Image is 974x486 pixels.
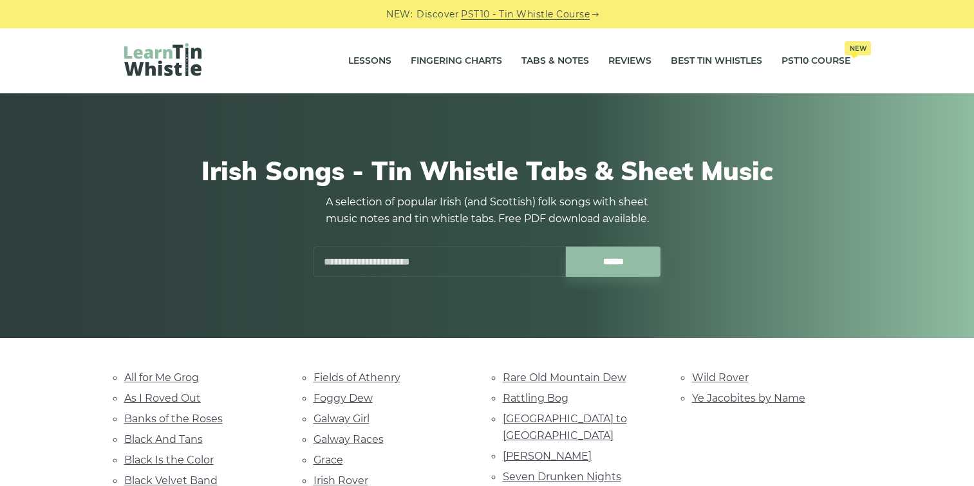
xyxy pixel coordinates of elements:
[503,413,627,442] a: [GEOGRAPHIC_DATA] to [GEOGRAPHIC_DATA]
[521,45,589,77] a: Tabs & Notes
[503,392,568,404] a: Rattling Bog
[314,433,384,445] a: Galway Races
[124,392,201,404] a: As I Roved Out
[314,392,373,404] a: Foggy Dew
[411,45,502,77] a: Fingering Charts
[671,45,762,77] a: Best Tin Whistles
[692,392,805,404] a: Ye Jacobites by Name
[503,471,621,483] a: Seven Drunken Nights
[503,371,626,384] a: Rare Old Mountain Dew
[314,454,343,466] a: Grace
[692,371,749,384] a: Wild Rover
[124,454,214,466] a: Black Is the Color
[124,155,850,186] h1: Irish Songs - Tin Whistle Tabs & Sheet Music
[124,371,199,384] a: All for Me Grog
[608,45,651,77] a: Reviews
[503,450,592,462] a: [PERSON_NAME]
[314,194,661,227] p: A selection of popular Irish (and Scottish) folk songs with sheet music notes and tin whistle tab...
[314,371,400,384] a: Fields of Athenry
[782,45,850,77] a: PST10 CourseNew
[314,413,370,425] a: Galway Girl
[845,41,871,55] span: New
[124,43,201,76] img: LearnTinWhistle.com
[124,413,223,425] a: Banks of the Roses
[124,433,203,445] a: Black And Tans
[348,45,391,77] a: Lessons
